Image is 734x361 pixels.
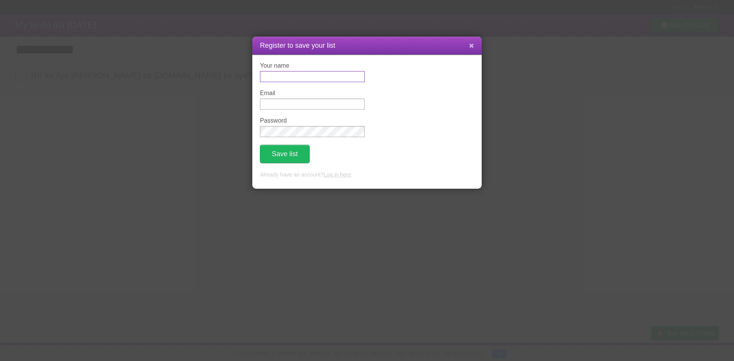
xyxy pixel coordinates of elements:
label: Email [260,90,365,97]
label: Your name [260,62,365,69]
label: Password [260,117,365,124]
button: Save list [260,145,310,163]
h1: Register to save your list [260,40,474,51]
p: Already have an account? . [260,171,474,179]
a: Log in here [323,172,351,178]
